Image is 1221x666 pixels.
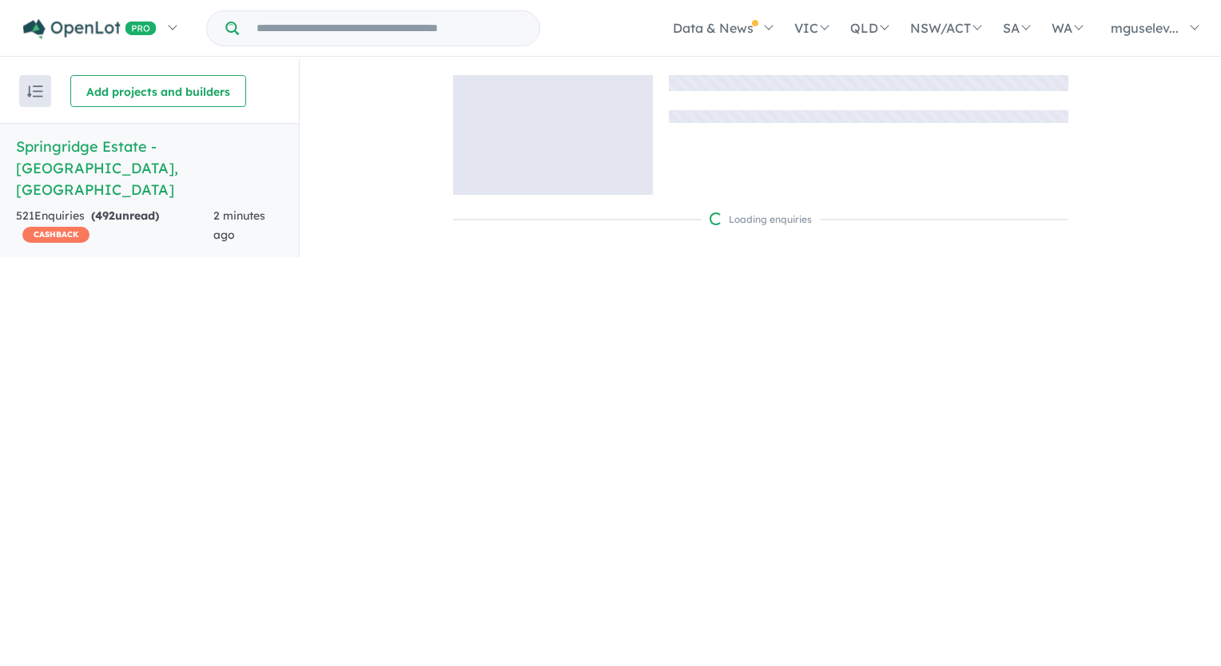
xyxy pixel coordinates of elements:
img: Openlot PRO Logo White [23,19,157,39]
strong: ( unread) [91,208,159,223]
span: mguselev... [1111,20,1179,36]
div: 521 Enquir ies [16,207,213,245]
h5: Springridge Estate - [GEOGRAPHIC_DATA] , [GEOGRAPHIC_DATA] [16,136,283,200]
input: Try estate name, suburb, builder or developer [242,11,536,46]
span: CASHBACK [22,227,89,243]
span: 492 [95,208,115,223]
button: Add projects and builders [70,75,246,107]
div: Loading enquiries [710,212,812,228]
span: 2 minutes ago [213,208,265,242]
img: sort.svg [27,85,43,97]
